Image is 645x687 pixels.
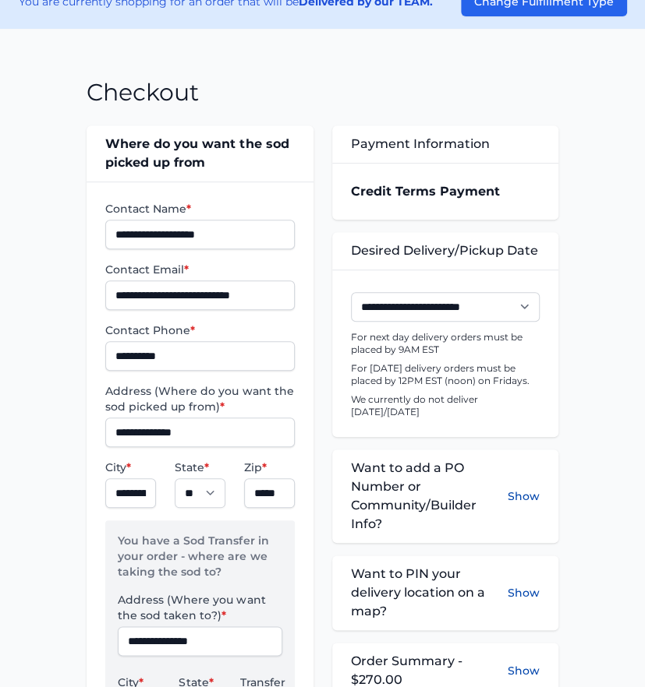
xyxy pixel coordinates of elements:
div: Desired Delivery/Pickup Date [332,232,558,270]
p: We currently do not deliver [DATE]/[DATE] [351,393,540,418]
label: Contact Name [105,201,294,217]
strong: Credit Terms Payment [351,184,500,199]
span: Want to PIN your delivery location on a map? [351,565,508,621]
label: State [175,460,225,475]
button: Show [508,663,540,678]
label: Contact Email [105,262,294,277]
button: Show [508,459,540,534]
label: Address (Where do you want the sod picked up from) [105,383,294,414]
label: City [105,460,156,475]
div: Where do you want the sod picked up from [87,125,313,181]
p: For [DATE] delivery orders must be placed by 12PM EST (noon) on Fridays. [351,362,540,387]
label: Contact Phone [105,322,294,338]
label: Zip [244,460,295,475]
button: Show [508,565,540,621]
p: For next day delivery orders must be placed by 9AM EST [351,331,540,356]
p: You have a Sod Transfer in your order - where are we taking the sod to? [118,533,282,592]
h1: Checkout [87,79,199,107]
span: Want to add a PO Number or Community/Builder Info? [351,459,508,534]
label: Address (Where you want the sod taken to?) [118,592,282,623]
div: Payment Information [332,125,558,163]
